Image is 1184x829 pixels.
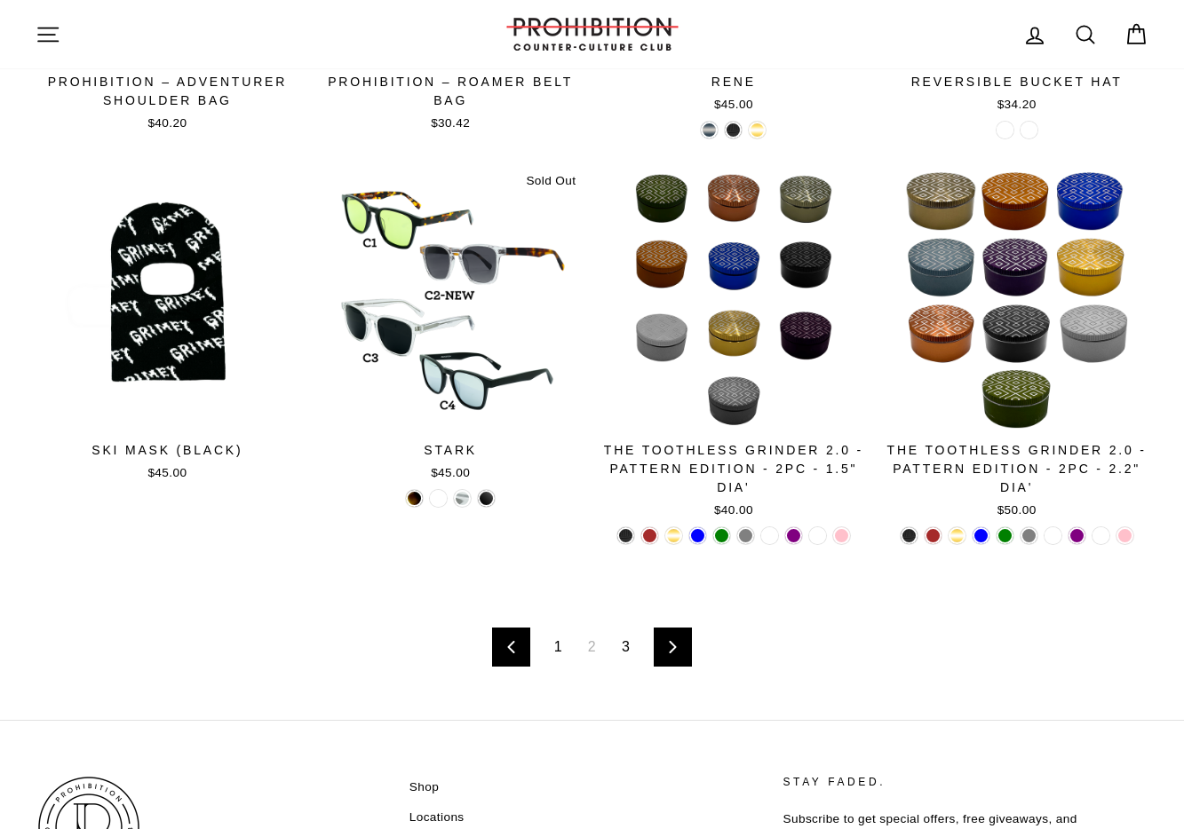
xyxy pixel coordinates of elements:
[885,96,1148,114] div: $34.20
[409,774,439,801] a: Shop
[602,169,866,525] a: The Toothless Grinder 2.0 - Pattern Edition - 2PC - 1.5" Dia'$40.00
[319,464,583,482] div: $45.00
[602,73,866,91] div: RENE
[319,441,583,460] div: STARK
[319,114,583,132] div: $30.42
[885,501,1148,519] div: $50.00
[602,441,866,497] div: The Toothless Grinder 2.0 - Pattern Edition - 2PC - 1.5" Dia'
[783,774,1085,791] p: STAY FADED.
[885,73,1148,91] div: REVERSIBLE BUCKET HAT
[885,441,1148,497] div: The Toothless Grinder 2.0 - Pattern Edition - 2PC - 2.2" Dia'
[885,169,1148,525] a: The Toothless Grinder 2.0 - Pattern Edition - 2PC - 2.2" Dia'$50.00
[544,633,573,661] a: 1
[319,169,583,487] a: STARK$45.00
[611,633,640,661] a: 3
[602,501,866,519] div: $40.00
[518,169,582,193] div: Sold Out
[36,169,299,487] a: Ski Mask (Black)$45.00
[577,633,607,661] span: 2
[602,96,866,114] div: $45.00
[36,114,299,132] div: $40.20
[36,73,299,110] div: Prohibition – Adventurer Shoulder Bag
[504,18,681,51] img: PROHIBITION COUNTER-CULTURE CLUB
[36,464,299,482] div: $45.00
[36,441,299,460] div: Ski Mask (Black)
[319,73,583,110] div: Prohibition – Roamer Belt Bag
